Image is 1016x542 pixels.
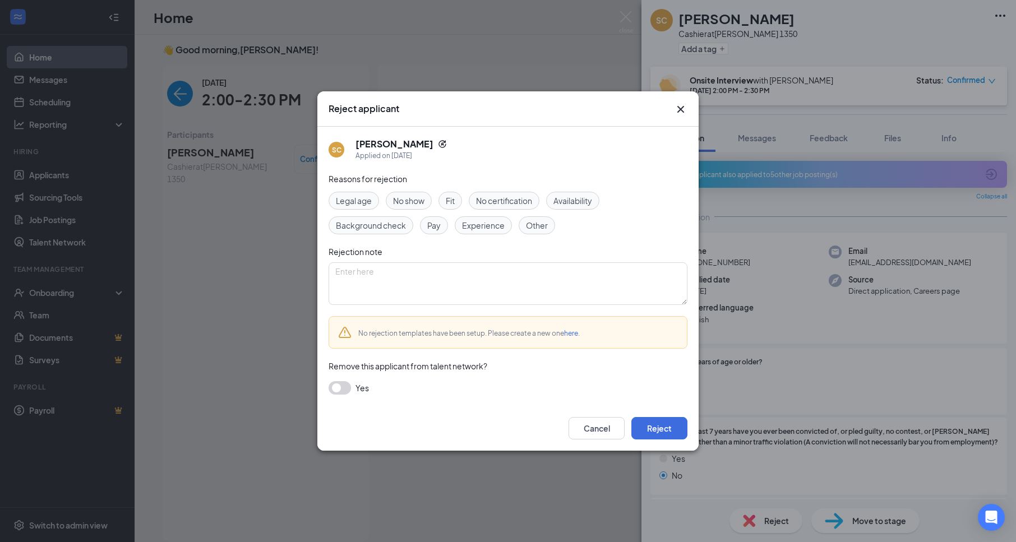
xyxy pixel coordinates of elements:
[978,504,1005,531] div: Open Intercom Messenger
[569,417,625,439] button: Cancel
[564,329,578,337] a: here
[462,219,505,231] span: Experience
[358,329,580,337] span: No rejection templates have been setup. Please create a new one .
[393,194,424,207] span: No show
[427,219,441,231] span: Pay
[332,145,341,155] div: SC
[355,150,447,161] div: Applied on [DATE]
[553,194,592,207] span: Availability
[476,194,532,207] span: No certification
[329,103,399,115] h3: Reject applicant
[355,138,433,150] h5: [PERSON_NAME]
[355,381,369,395] span: Yes
[329,361,487,371] span: Remove this applicant from talent network?
[631,417,687,439] button: Reject
[329,174,407,184] span: Reasons for rejection
[674,103,687,116] button: Close
[674,103,687,116] svg: Cross
[336,219,406,231] span: Background check
[329,247,382,257] span: Rejection note
[526,219,548,231] span: Other
[338,326,352,339] svg: Warning
[438,140,447,149] svg: Reapply
[336,194,372,207] span: Legal age
[446,194,455,207] span: Fit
